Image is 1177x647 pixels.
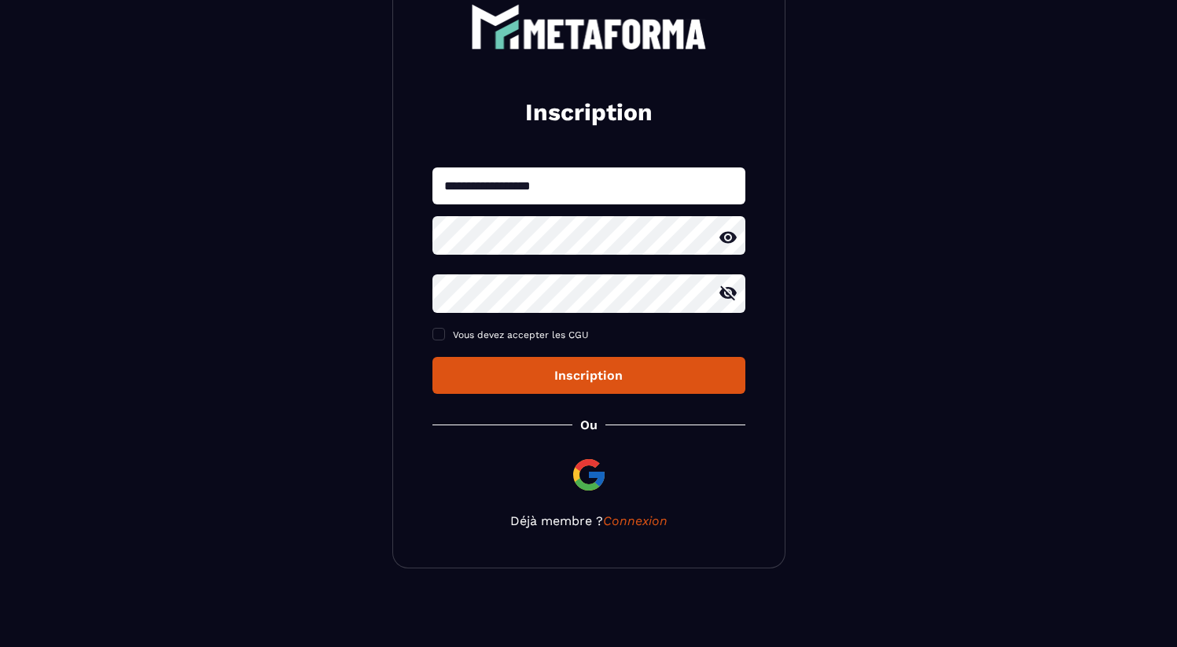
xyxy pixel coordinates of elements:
span: Vous devez accepter les CGU [453,329,589,340]
h2: Inscription [451,97,726,128]
button: Inscription [432,357,745,394]
a: Connexion [603,513,668,528]
img: google [570,456,608,494]
div: Inscription [445,368,733,383]
p: Ou [580,417,598,432]
a: logo [432,4,745,50]
img: logo [471,4,707,50]
p: Déjà membre ? [432,513,745,528]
